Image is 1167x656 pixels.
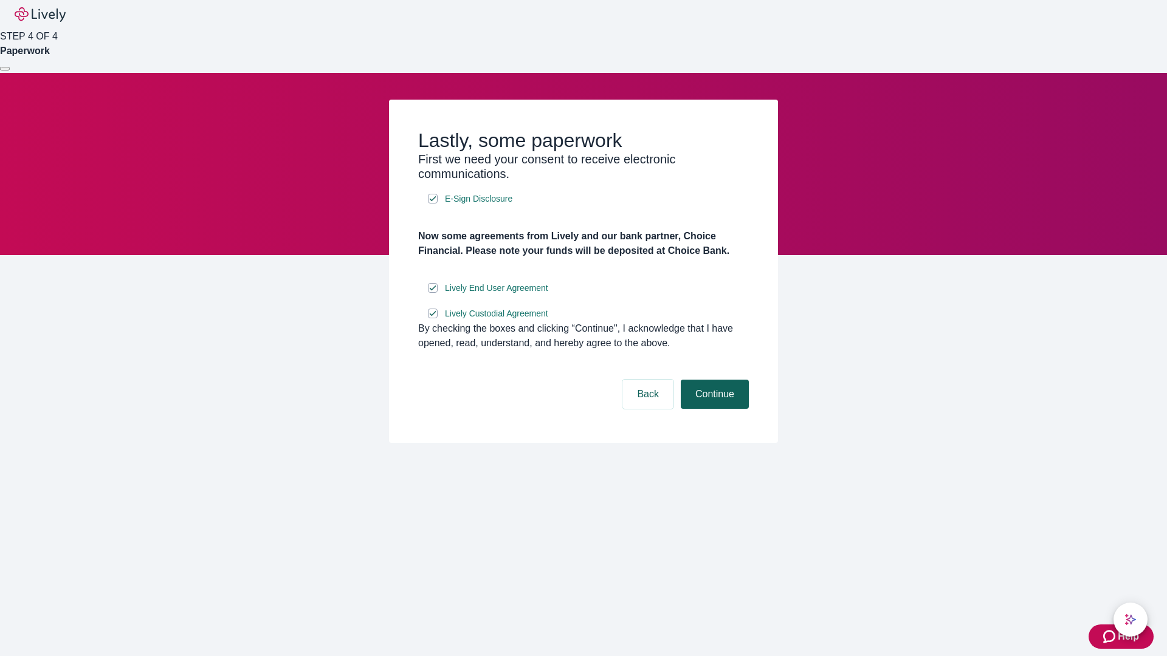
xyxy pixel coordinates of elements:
[418,321,749,350] div: By checking the boxes and clicking “Continue", I acknowledge that I have opened, read, understand...
[418,129,749,152] h2: Lastly, some paperwork
[445,307,548,320] span: Lively Custodial Agreement
[622,380,673,409] button: Back
[418,152,749,181] h3: First we need your consent to receive electronic communications.
[681,380,749,409] button: Continue
[442,191,515,207] a: e-sign disclosure document
[1089,624,1154,649] button: Zendesk support iconHelp
[1103,629,1118,644] svg: Zendesk support icon
[1118,629,1139,644] span: Help
[1114,603,1148,637] button: chat
[445,282,548,295] span: Lively End User Agreement
[1124,613,1137,626] svg: Lively AI Assistant
[442,306,551,321] a: e-sign disclosure document
[418,229,749,258] h4: Now some agreements from Lively and our bank partner, Choice Financial. Please note your funds wi...
[442,281,551,296] a: e-sign disclosure document
[445,193,512,205] span: E-Sign Disclosure
[15,7,66,22] img: Lively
